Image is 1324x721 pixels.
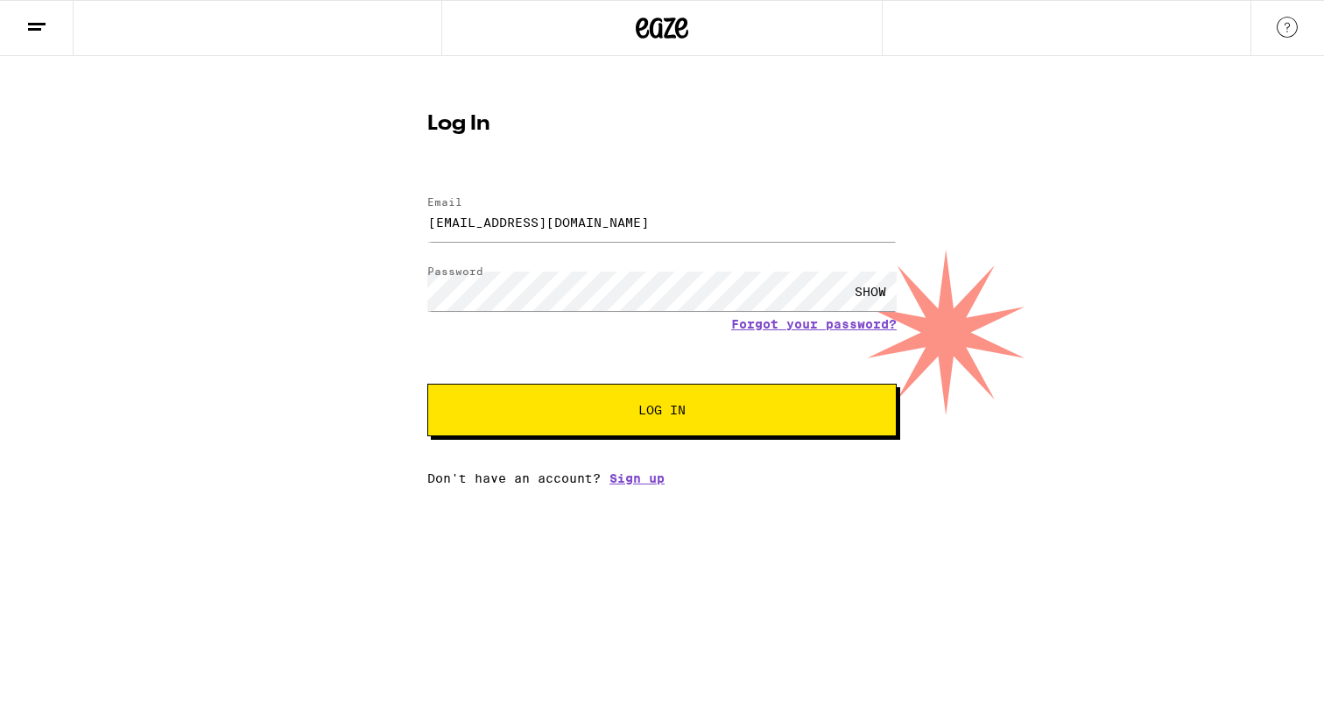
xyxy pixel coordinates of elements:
[427,202,897,242] input: Email
[638,404,686,416] span: Log In
[609,471,665,485] a: Sign up
[731,317,897,331] a: Forgot your password?
[427,384,897,436] button: Log In
[427,114,897,135] h1: Log In
[844,272,897,311] div: SHOW
[427,196,462,208] label: Email
[427,265,483,277] label: Password
[427,471,897,485] div: Don't have an account?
